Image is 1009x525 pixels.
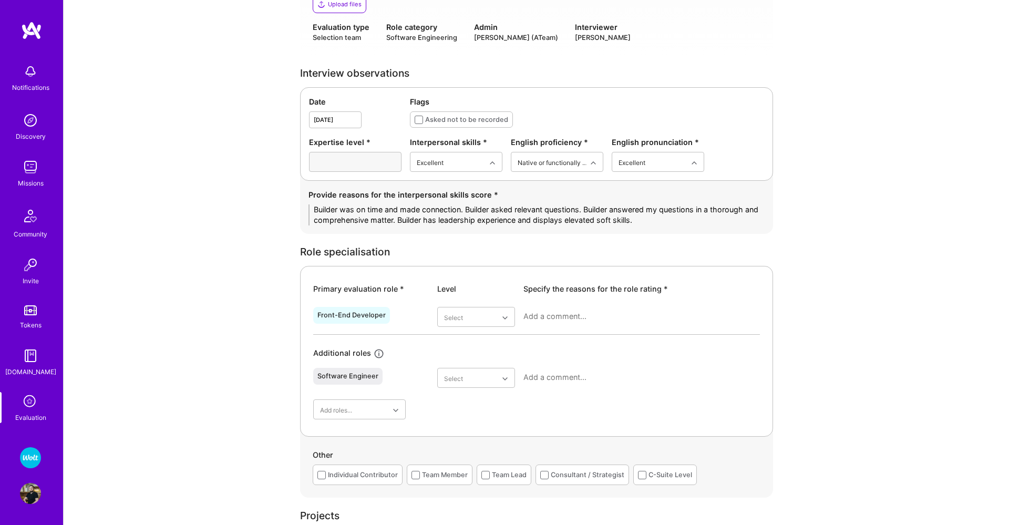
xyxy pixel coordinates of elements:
[410,137,502,148] div: Interpersonal skills *
[20,61,41,82] img: bell
[18,203,43,229] img: Community
[393,408,398,413] i: icon Chevron
[20,254,41,275] img: Invite
[373,348,385,360] i: icon Info
[612,137,704,148] div: English pronunciation *
[23,275,39,286] div: Invite
[5,366,56,377] div: [DOMAIN_NAME]
[313,347,371,359] div: Additional roles
[20,157,41,178] img: teamwork
[518,157,589,168] div: Native or functionally native
[309,96,401,107] div: Date
[20,345,41,366] img: guide book
[20,320,42,331] div: Tokens
[20,392,40,412] i: icon SelectionTeam
[474,22,558,33] div: Admin
[300,246,773,258] div: Role specialisation
[18,178,44,189] div: Missions
[328,469,398,480] div: Individual Contributor
[386,22,457,33] div: Role category
[308,204,765,225] textarea: Builder was on time and made connection. Builder asked relevant questions. Builder answered my qu...
[317,372,378,380] div: Software Engineer
[300,510,773,521] div: Projects
[511,137,603,148] div: English proficiency *
[300,68,773,79] div: Interview observations
[410,96,764,107] div: Flags
[20,447,41,468] img: Wolt - Fintech: Payments Expansion Team
[15,412,46,423] div: Evaluation
[444,373,463,384] div: Select
[313,283,429,294] div: Primary evaluation role *
[551,469,624,480] div: Consultant / Strategist
[313,33,369,43] div: Selection team
[422,469,468,480] div: Team Member
[24,305,37,315] img: tokens
[575,33,631,43] div: [PERSON_NAME]
[692,160,697,166] i: icon Chevron
[575,22,631,33] div: Interviewer
[474,33,558,43] div: [PERSON_NAME] (ATeam)
[21,21,42,40] img: logo
[502,315,508,321] i: icon Chevron
[523,283,760,294] div: Specify the reasons for the role rating *
[437,283,515,294] div: Level
[425,114,508,125] div: Asked not to be recorded
[16,131,46,142] div: Discovery
[320,404,352,415] div: Add roles...
[308,189,765,200] div: Provide reasons for the interpersonal skills score *
[502,376,508,382] i: icon Chevron
[12,82,49,93] div: Notifications
[17,483,44,504] a: User Avatar
[417,157,444,168] div: Excellent
[619,157,645,168] div: Excellent
[648,469,692,480] div: C-Suite Level
[20,110,41,131] img: discovery
[313,449,760,465] div: Other
[444,312,463,323] div: Select
[313,22,369,33] div: Evaluation type
[492,469,527,480] div: Team Lead
[490,160,495,166] i: icon Chevron
[591,160,596,166] i: icon Chevron
[309,137,401,148] div: Expertise level *
[317,311,386,320] div: Front-End Developer
[386,33,457,43] div: Software Engineering
[14,229,47,240] div: Community
[20,483,41,504] img: User Avatar
[17,447,44,468] a: Wolt - Fintech: Payments Expansion Team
